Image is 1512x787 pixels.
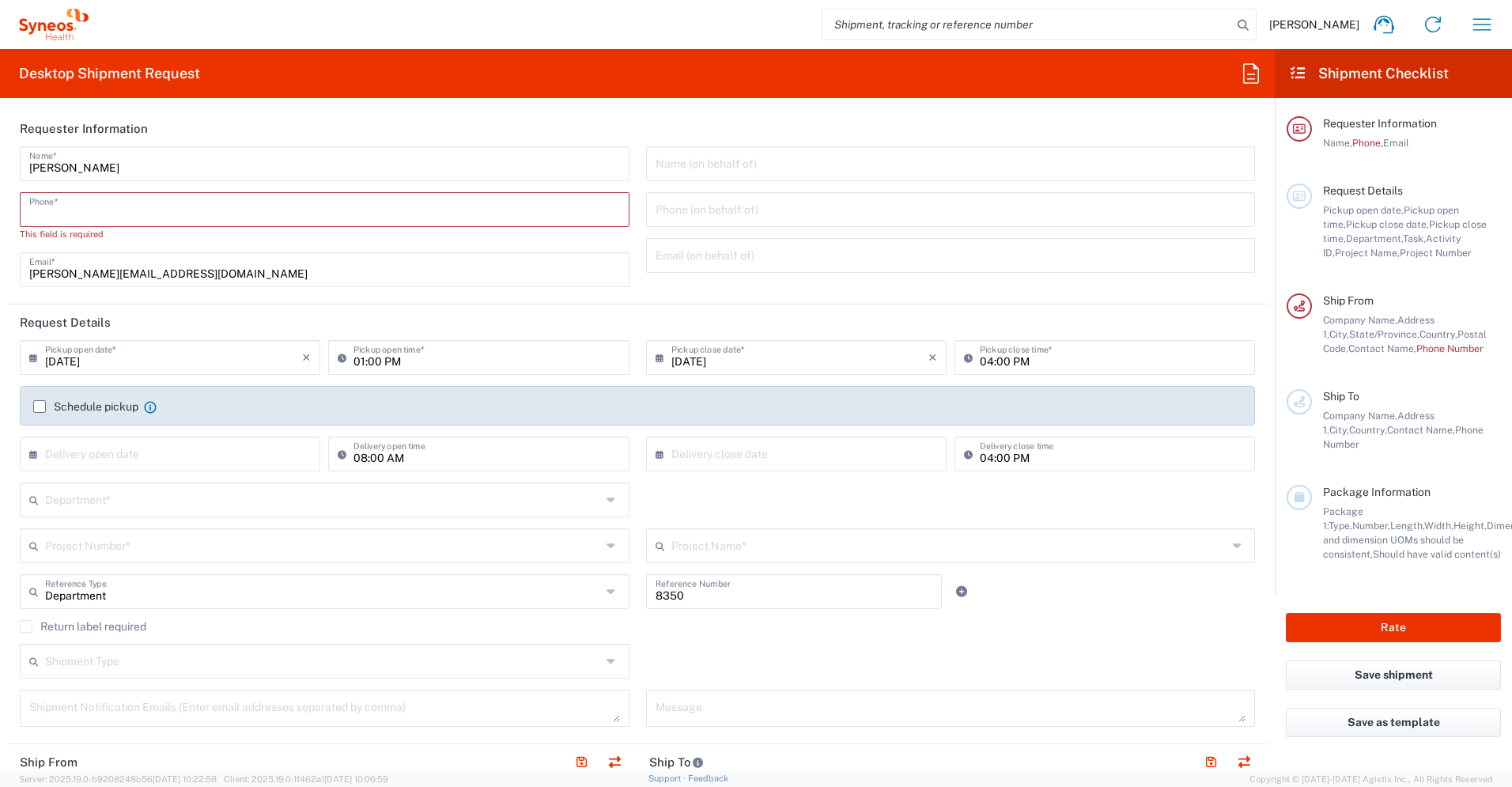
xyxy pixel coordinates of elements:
i: × [928,345,937,370]
span: Request Details [1323,184,1403,197]
button: Rate [1286,613,1501,642]
button: Save shipment [1286,660,1501,690]
span: Client: 2025.19.0-1f462a1 [224,774,388,784]
span: [PERSON_NAME] [1269,17,1359,32]
label: Return label required [20,620,146,633]
a: Add Reference [951,581,973,603]
span: Ship To [1323,390,1359,403]
h2: Request Details [20,315,111,331]
input: Shipment, tracking or reference number [822,9,1232,40]
i: × [302,345,311,370]
h2: Ship From [20,755,77,770]
span: Email [1383,137,1409,149]
span: Country, [1349,424,1387,436]
span: Project Name, [1335,247,1400,259]
a: Feedback [688,774,728,783]
span: Requester Information [1323,117,1437,130]
span: Contact Name, [1348,342,1416,354]
h2: Desktop Shipment Request [19,64,200,83]
span: Ship From [1323,294,1374,307]
span: Package 1: [1323,505,1363,532]
span: Type, [1329,520,1352,532]
span: Copyright © [DATE]-[DATE] Agistix Inc., All Rights Reserved [1249,772,1493,786]
span: Phone Number [1416,342,1484,354]
label: Schedule pickup [33,400,138,413]
span: Pickup open date, [1323,204,1404,216]
span: Package Information [1323,486,1431,498]
h2: Shipment Checklist [1289,64,1449,83]
div: This field is required [20,227,629,241]
span: Task, [1403,233,1426,244]
span: Country, [1419,328,1457,340]
span: Server: 2025.19.0-b9208248b56 [19,774,217,784]
span: State/Province, [1349,328,1419,340]
span: Contact Name, [1387,424,1455,436]
span: Pickup close date, [1346,218,1429,230]
span: Phone, [1352,137,1383,149]
a: Support [648,774,688,783]
span: Department, [1346,233,1403,244]
span: Length, [1390,520,1424,532]
span: Name, [1323,137,1352,149]
span: Company Name, [1323,314,1397,326]
span: Width, [1424,520,1453,532]
h2: Requester Information [20,121,148,137]
span: Project Number [1400,247,1472,259]
span: Number, [1352,520,1390,532]
h2: Ship To [649,755,704,770]
span: Company Name, [1323,410,1397,422]
span: Should have valid content(s) [1373,548,1501,560]
span: City, [1329,424,1349,436]
span: [DATE] 10:06:59 [324,774,388,784]
span: City, [1329,328,1349,340]
span: Height, [1453,520,1487,532]
span: [DATE] 10:22:58 [153,774,217,784]
button: Save as template [1286,708,1501,737]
